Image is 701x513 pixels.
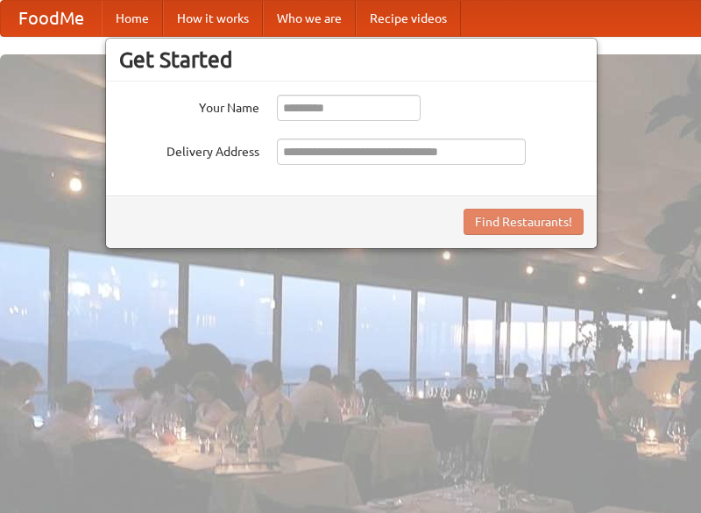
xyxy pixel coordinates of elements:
label: Delivery Address [119,139,259,160]
label: Your Name [119,95,259,117]
a: Recipe videos [356,1,461,36]
button: Find Restaurants! [464,209,584,235]
a: How it works [163,1,263,36]
a: Who we are [263,1,356,36]
h3: Get Started [119,46,584,73]
a: FoodMe [1,1,102,36]
a: Home [102,1,163,36]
